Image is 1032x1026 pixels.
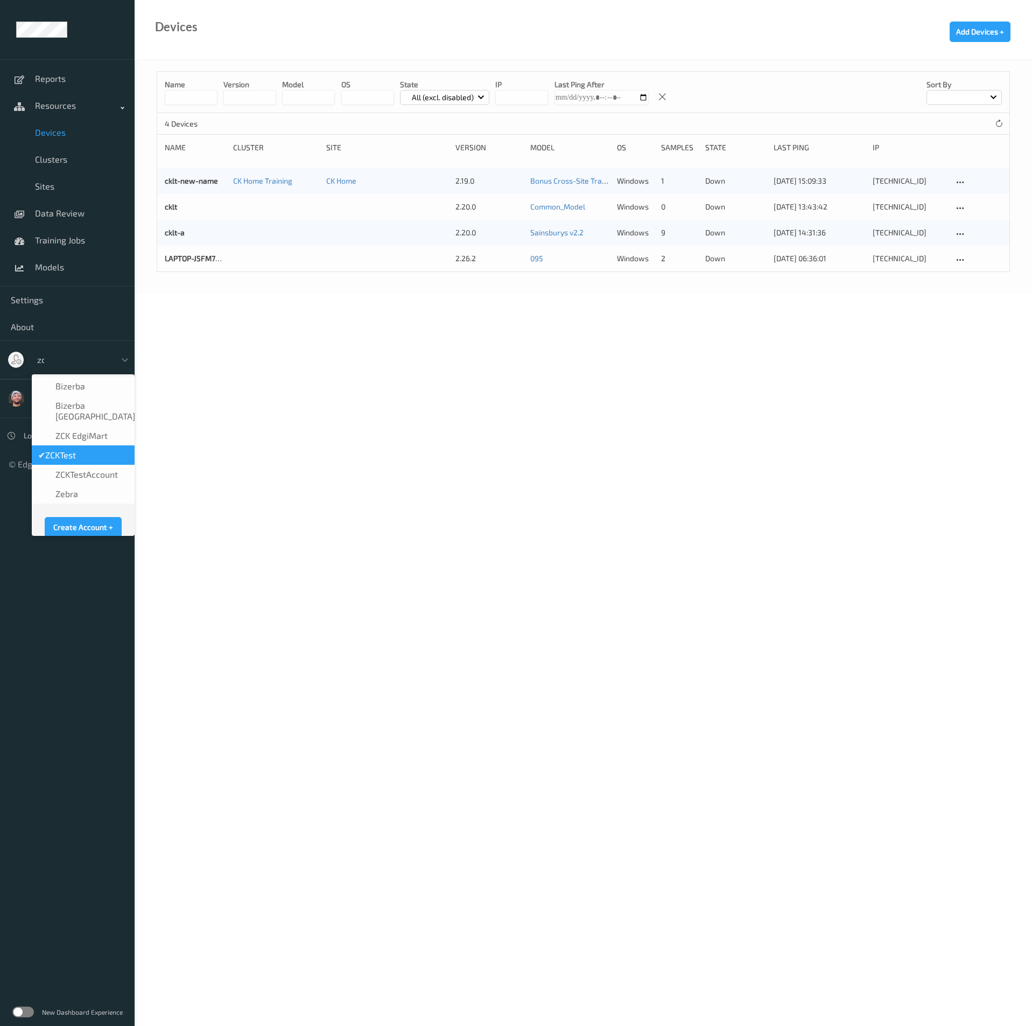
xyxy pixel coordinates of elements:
[617,201,654,212] p: windows
[774,201,865,212] div: [DATE] 13:43:42
[873,142,946,153] div: ip
[400,79,490,90] p: State
[223,79,276,90] p: version
[926,79,1002,90] p: Sort by
[705,201,766,212] p: down
[705,227,766,238] p: down
[661,253,698,264] div: 2
[455,201,523,212] div: 2.20.0
[165,202,177,211] a: cklt
[774,253,865,264] div: [DATE] 06:36:01
[617,253,654,264] p: windows
[165,118,245,129] p: 4 Devices
[165,254,229,263] a: LAPTOP-J5FM7A3O
[774,227,865,238] div: [DATE] 14:31:36
[165,142,226,153] div: Name
[455,142,523,153] div: version
[873,176,946,186] div: [TECHNICAL_ID]
[530,228,584,237] a: Sainsburys v2.2
[530,176,699,185] a: Bonus Cross-Site Training v1.3 [GC.2] [DATE] 21:00
[774,142,865,153] div: Last Ping
[408,92,478,103] p: All (excl. disabled)
[617,227,654,238] p: windows
[554,79,649,90] p: Last Ping After
[873,227,946,238] div: [TECHNICAL_ID]
[661,201,698,212] div: 0
[233,176,292,185] a: CK Home Training
[455,253,523,264] div: 2.26.2
[705,142,766,153] div: State
[774,176,865,186] div: [DATE] 15:09:33
[617,176,654,186] p: windows
[495,79,548,90] p: IP
[455,227,523,238] div: 2.20.0
[705,176,766,186] p: down
[341,79,394,90] p: OS
[326,176,356,185] a: CK Home
[873,201,946,212] div: [TECHNICAL_ID]
[155,22,198,32] div: Devices
[950,22,1010,42] button: Add Devices +
[661,142,698,153] div: Samples
[326,142,448,153] div: Site
[530,254,543,263] a: 095
[165,176,218,185] a: cklt-new-name
[617,142,654,153] div: OS
[661,176,698,186] div: 1
[705,253,766,264] p: down
[165,228,185,237] a: cklt-a
[873,253,946,264] div: [TECHNICAL_ID]
[530,142,609,153] div: Model
[661,227,698,238] div: 9
[165,79,217,90] p: Name
[282,79,335,90] p: model
[455,176,523,186] div: 2.19.0
[233,142,318,153] div: Cluster
[530,202,585,211] a: Common_Model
